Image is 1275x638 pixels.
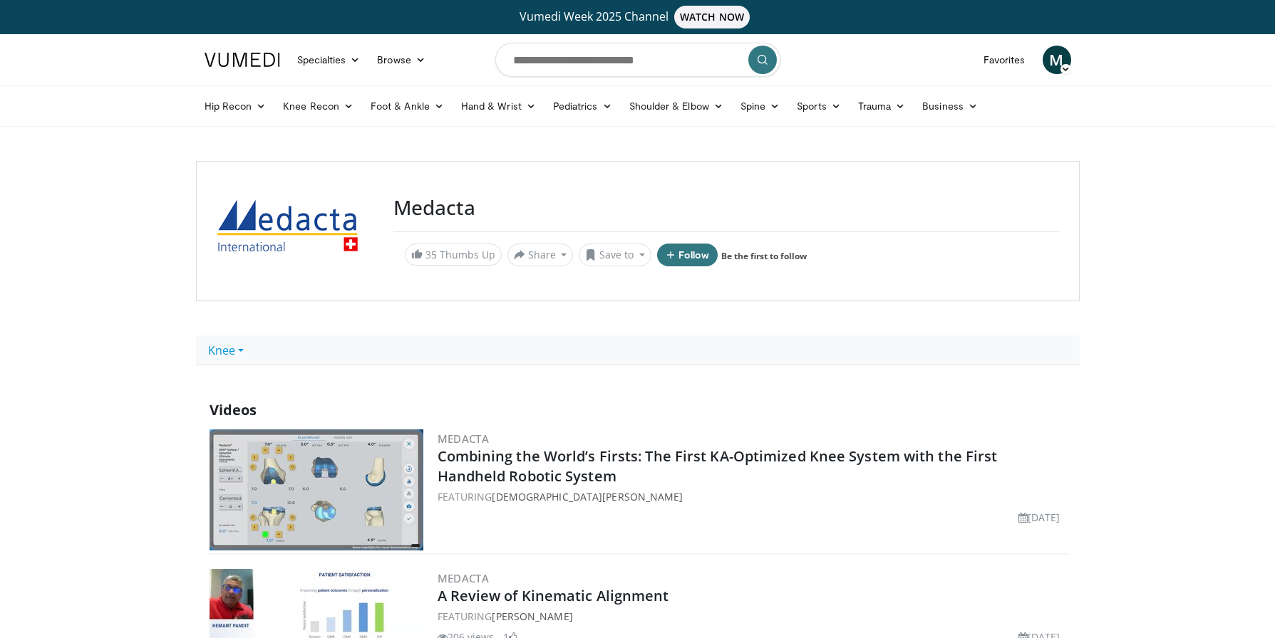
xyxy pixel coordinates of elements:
a: Vumedi Week 2025 ChannelWATCH NOW [207,6,1069,28]
a: M [1043,46,1071,74]
a: Sports [788,92,850,120]
h3: Medacta [393,196,1059,220]
a: Trauma [850,92,914,120]
div: FEATURING [438,609,1066,624]
span: Videos [210,400,257,419]
button: Share [507,244,574,266]
img: bb9ae8f6-05ca-44b3-94cb-30920f6fbfd6.300x170_q85_crop-smart_upscale.jpg [210,429,423,550]
a: Hand & Wrist [453,92,544,120]
a: Medacta [438,571,490,585]
a: Knee [196,335,256,365]
a: Business [914,92,986,120]
a: 35 Thumbs Up [405,244,502,266]
a: Shoulder & Elbow [621,92,732,120]
a: Favorites [975,46,1034,74]
div: FEATURING [438,489,1066,504]
a: [PERSON_NAME] [492,610,572,623]
button: Follow [657,244,718,266]
span: WATCH NOW [674,6,750,28]
a: Specialties [289,46,369,74]
a: Be the first to follow [721,250,807,262]
a: Foot & Ankle [362,92,453,120]
a: Hip Recon [196,92,275,120]
img: VuMedi Logo [205,53,280,67]
a: Pediatrics [544,92,621,120]
span: 35 [425,248,437,261]
li: [DATE] [1018,510,1060,525]
a: Combining the World’s Firsts: The First KA-Optimized Knee System with the First Handheld Robotic ... [438,446,998,486]
a: Knee Recon [274,92,362,120]
a: Browse [368,46,434,74]
a: Medacta [438,432,490,446]
button: Save to [579,244,651,266]
a: A Review of Kinematic Alignment [438,586,669,605]
a: Spine [732,92,788,120]
input: Search topics, interventions [495,43,780,77]
a: [DEMOGRAPHIC_DATA][PERSON_NAME] [492,490,683,503]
